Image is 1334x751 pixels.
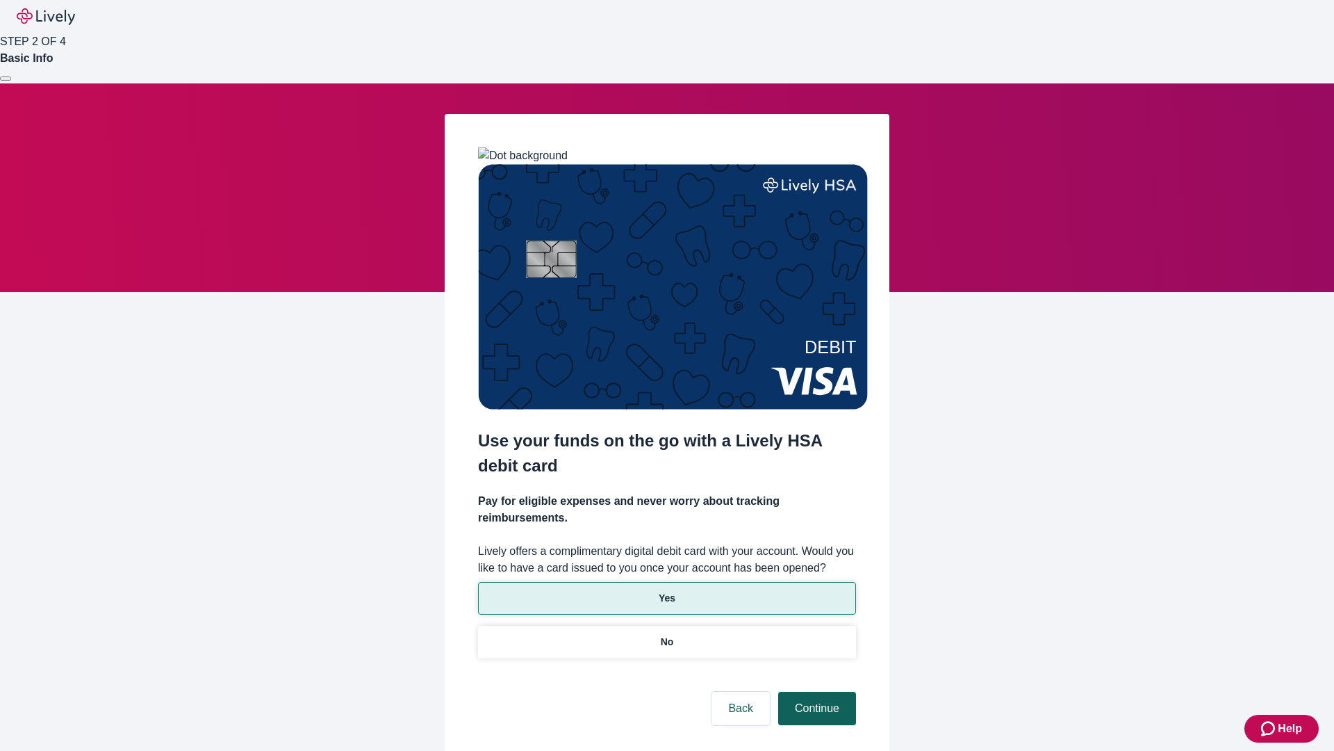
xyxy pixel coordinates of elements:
[661,635,674,649] p: No
[1261,720,1278,737] svg: Zendesk support icon
[478,582,856,615] button: Yes
[1244,715,1319,743] button: Zendesk support iconHelp
[659,591,675,606] p: Yes
[478,428,856,478] h2: Use your funds on the go with a Lively HSA debit card
[17,8,75,25] img: Lively
[478,493,856,526] h4: Pay for eligible expenses and never worry about tracking reimbursements.
[478,626,856,659] button: No
[1278,720,1302,737] span: Help
[711,692,770,725] button: Back
[478,164,868,410] img: Debit card
[478,147,568,164] img: Dot background
[478,543,856,576] label: Lively offers a complimentary digital debit card with your account. Would you like to have a card...
[778,692,856,725] button: Continue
